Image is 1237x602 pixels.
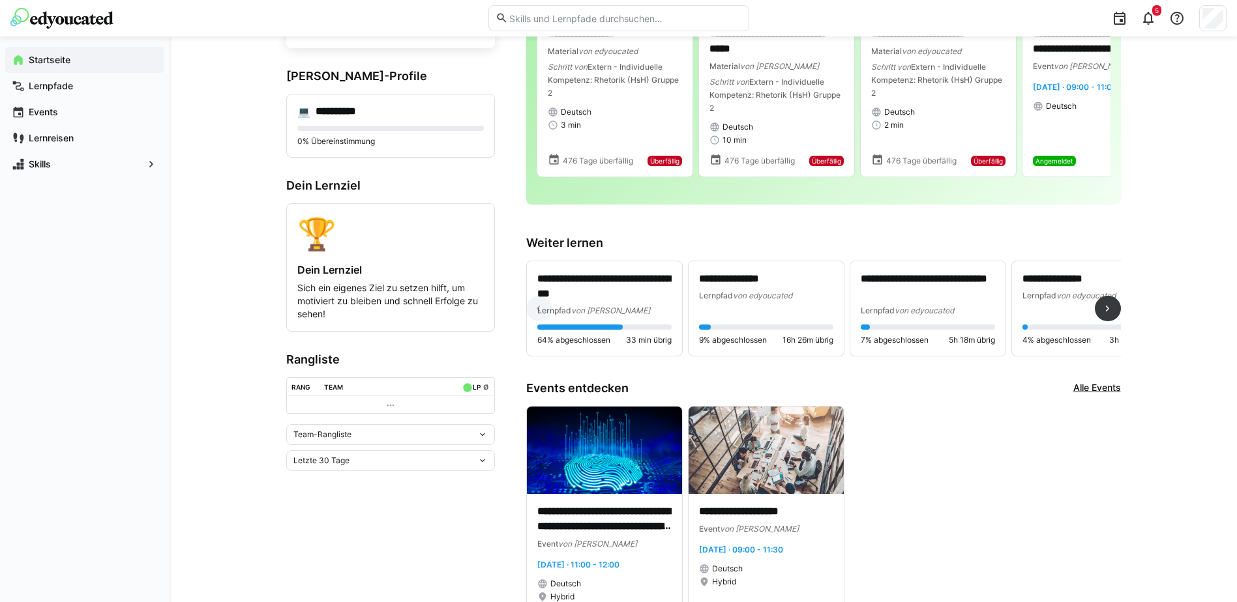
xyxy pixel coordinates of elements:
span: Lernpfad [1022,291,1056,300]
span: von [PERSON_NAME] [1054,61,1133,71]
span: Hybrid [712,577,736,587]
span: Schritt von [709,77,749,87]
span: Lernpfad [537,306,571,315]
a: ø [483,380,489,392]
span: Material [709,61,740,71]
h3: Events entdecken [526,381,629,395]
span: Lernpfad [861,306,895,315]
span: Extern - Individuelle Kompetenz: Rhetorik (HsH) Gruppe 2 [709,77,841,113]
div: LP [473,383,481,391]
div: 🏆 [297,214,484,253]
span: Deutsch [884,107,915,117]
span: Deutsch [1046,101,1077,111]
span: von [PERSON_NAME] [740,61,819,71]
div: 💻️ [297,105,310,118]
img: image [689,407,844,494]
span: 4% abgeschlossen [1022,335,1091,345]
h3: Dein Lernziel [286,179,495,193]
input: Skills und Lernpfade durchsuchen… [508,12,741,24]
img: image [527,407,682,494]
span: Angemeldet [1036,157,1073,165]
span: Team-Rangliste [293,429,351,440]
span: 64% abgeschlossen [537,335,610,345]
span: von edyoucated [578,46,638,56]
span: [DATE] · 09:00 - 11:30 [699,545,783,554]
span: Schritt von [871,62,911,72]
span: von [PERSON_NAME] [720,524,799,534]
span: Letzte 30 Tage [293,455,350,466]
span: 476 Tage überfällig [563,156,633,166]
span: 5h 18m übrig [949,335,995,345]
span: Event [699,524,720,534]
span: Überfällig [974,157,1003,165]
span: 9% abgeschlossen [699,335,767,345]
span: von [PERSON_NAME] [558,539,637,549]
span: Deutsch [712,564,743,574]
span: Schritt von [548,62,588,72]
span: Überfällig [812,157,841,165]
span: Lernpfad [699,291,733,300]
span: [DATE] · 11:00 - 12:00 [537,560,619,569]
span: 3h 28m übrig [1109,335,1157,345]
span: 476 Tage überfällig [724,156,795,166]
span: von edyoucated [902,46,961,56]
span: von edyoucated [1056,291,1116,300]
p: Sich ein eigenes Ziel zu setzen hilft, um motiviert zu bleiben und schnell Erfolge zu sehen! [297,281,484,321]
div: Rang [291,383,310,391]
span: 5 [1155,7,1159,14]
span: Überfällig [650,157,679,165]
span: Deutsch [561,107,591,117]
h4: Dein Lernziel [297,263,484,276]
span: Hybrid [550,592,574,602]
span: 2 min [884,120,904,130]
h3: Weiter lernen [526,236,1121,250]
div: Team [324,383,343,391]
span: Deutsch [723,122,753,132]
span: Material [548,46,578,56]
span: 33 min übrig [626,335,672,345]
span: 10 min [723,135,747,145]
span: Event [1033,61,1054,71]
h3: Rangliste [286,352,495,367]
span: 476 Tage überfällig [886,156,957,166]
span: [DATE] · 09:00 - 11:00 [1033,82,1117,92]
p: 0% Übereinstimmung [297,136,484,147]
span: von edyoucated [895,306,954,315]
span: Event [537,539,558,549]
a: Alle Events [1073,381,1121,395]
span: Extern - Individuelle Kompetenz: Rhetorik (HsH) Gruppe 2 [548,62,679,98]
span: 3 min [561,120,581,130]
span: Extern - Individuelle Kompetenz: Rhetorik (HsH) Gruppe 2 [871,62,1002,98]
span: Deutsch [550,579,581,589]
span: 16h 26m übrig [782,335,833,345]
span: 7% abgeschlossen [861,335,929,345]
h3: [PERSON_NAME]-Profile [286,69,495,83]
span: von edyoucated [733,291,792,300]
span: Material [871,46,902,56]
span: von [PERSON_NAME] [571,306,650,315]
